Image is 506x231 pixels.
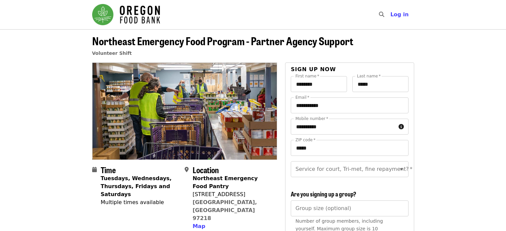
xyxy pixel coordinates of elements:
[291,76,347,92] input: First name
[193,190,272,198] div: [STREET_ADDRESS]
[385,8,414,21] button: Log in
[193,164,219,175] span: Location
[291,189,356,198] span: Are you signing up a group?
[291,200,408,216] input: [object Object]
[388,7,394,23] input: Search
[193,222,205,230] button: Map
[291,97,408,113] input: Email
[291,66,336,72] span: Sign up now
[101,164,116,175] span: Time
[295,138,315,142] label: ZIP code
[101,175,172,197] strong: Tuesdays, Wednesdays, Thursdays, Fridays and Saturdays
[193,199,257,221] a: [GEOGRAPHIC_DATA], [GEOGRAPHIC_DATA] 97218
[92,63,277,159] img: Northeast Emergency Food Program - Partner Agency Support organized by Oregon Food Bank
[397,165,406,174] button: Open
[357,74,381,78] label: Last name
[295,74,319,78] label: First name
[352,76,409,92] input: Last name
[193,175,258,189] strong: Northeast Emergency Food Pantry
[92,4,160,25] img: Oregon Food Bank - Home
[193,223,205,229] span: Map
[92,167,97,173] i: calendar icon
[379,11,384,18] i: search icon
[101,198,179,206] div: Multiple times available
[295,95,309,99] label: Email
[291,119,396,135] input: Mobile number
[92,33,353,49] span: Northeast Emergency Food Program - Partner Agency Support
[390,11,409,18] span: Log in
[291,140,408,156] input: ZIP code
[92,51,132,56] a: Volunteer Shift
[185,167,189,173] i: map-marker-alt icon
[295,117,328,121] label: Mobile number
[399,124,404,130] i: circle-info icon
